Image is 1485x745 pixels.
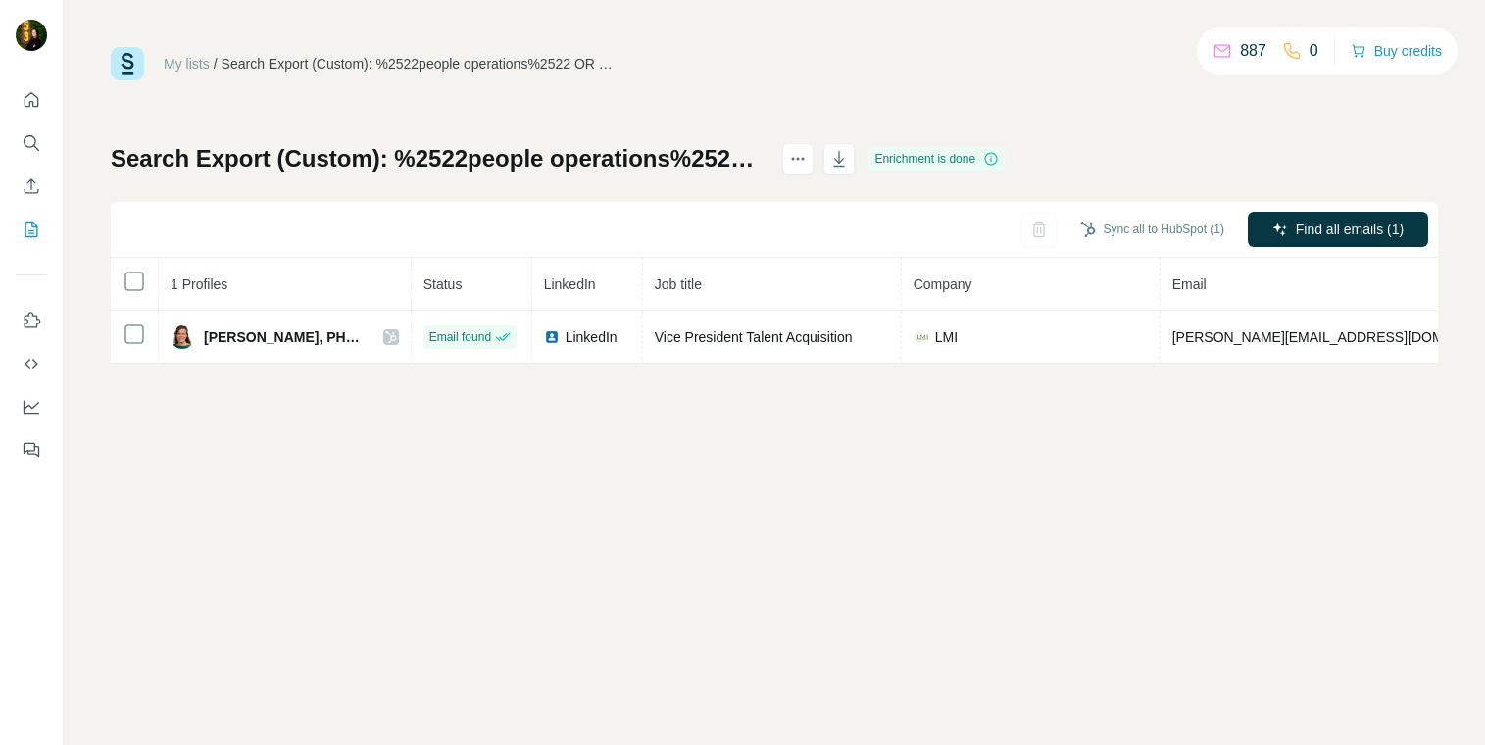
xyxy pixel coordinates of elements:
button: Feedback [16,432,47,468]
a: My lists [164,56,210,72]
img: Avatar [171,325,194,349]
span: [PERSON_NAME], PHR, CIR [204,327,364,347]
button: Buy credits [1351,37,1442,65]
span: Email found [429,328,491,346]
p: 887 [1240,39,1266,63]
span: Company [914,276,972,292]
img: LinkedIn logo [544,329,560,345]
button: Dashboard [16,389,47,424]
span: Vice President Talent Acquisition [655,329,853,345]
button: My lists [16,212,47,247]
li: / [214,54,218,74]
button: Use Surfe on LinkedIn [16,303,47,338]
span: Email [1172,276,1207,292]
img: Surfe Logo [111,47,144,80]
span: 1 Profiles [171,276,227,292]
div: Search Export (Custom): %2522people operations%2522 OR %2522employee experience%2522 OR %2522empl... [222,54,614,74]
span: Job title [655,276,702,292]
button: Find all emails (1) [1248,212,1428,247]
img: company-logo [914,329,929,345]
button: Quick start [16,82,47,118]
span: LMI [935,327,958,347]
button: Sync all to HubSpot (1) [1066,215,1238,244]
img: Avatar [16,20,47,51]
h1: Search Export (Custom): %2522people operations%2522 OR %2522employee experience%2522 OR %2522empl... [111,143,765,174]
div: Enrichment is done [868,147,1005,171]
button: actions [782,143,814,174]
span: Find all emails (1) [1296,220,1404,239]
span: LinkedIn [544,276,596,292]
span: Status [423,276,463,292]
button: Use Surfe API [16,346,47,381]
button: Search [16,125,47,161]
p: 0 [1310,39,1318,63]
span: LinkedIn [566,327,618,347]
button: Enrich CSV [16,169,47,204]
